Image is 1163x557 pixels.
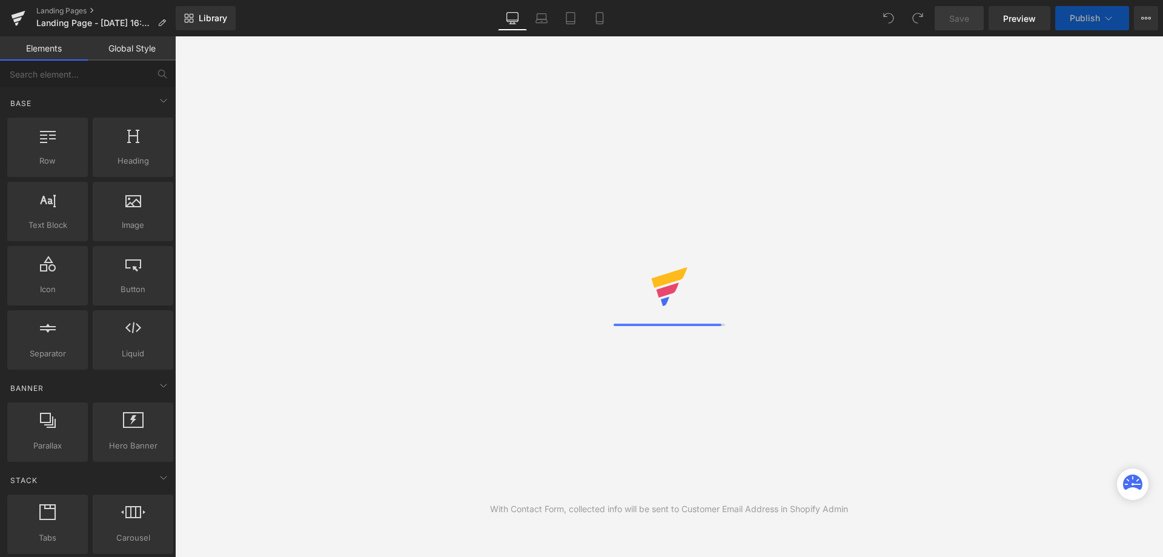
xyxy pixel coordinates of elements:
a: New Library [176,6,236,30]
span: Save [949,12,969,25]
button: Undo [876,6,901,30]
span: Carousel [96,532,170,544]
span: Button [96,283,170,296]
a: Mobile [585,6,614,30]
a: Desktop [498,6,527,30]
span: Image [96,219,170,232]
span: Base [9,98,33,109]
span: Row [11,155,84,167]
span: Tabs [11,532,84,544]
span: Library [199,13,227,24]
span: Liquid [96,347,170,360]
span: Hero Banner [96,439,170,452]
button: Publish [1055,6,1129,30]
a: Preview [989,6,1050,30]
span: Parallax [11,439,84,452]
a: Tablet [556,6,585,30]
span: Icon [11,283,84,296]
div: With Contact Form, collected info will be sent to Customer Email Address in Shopify Admin [490,502,848,516]
span: Banner [9,382,45,394]
span: Stack [9,475,39,486]
a: Laptop [527,6,556,30]
span: Separator [11,347,84,360]
span: Text Block [11,219,84,232]
span: Heading [96,155,170,167]
span: Publish [1070,13,1100,23]
button: More [1134,6,1158,30]
span: Preview [1003,12,1036,25]
a: Landing Pages [36,6,176,16]
button: Redo [906,6,930,30]
span: Landing Page - [DATE] 16:35:25 [36,18,153,28]
a: Global Style [88,36,176,61]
